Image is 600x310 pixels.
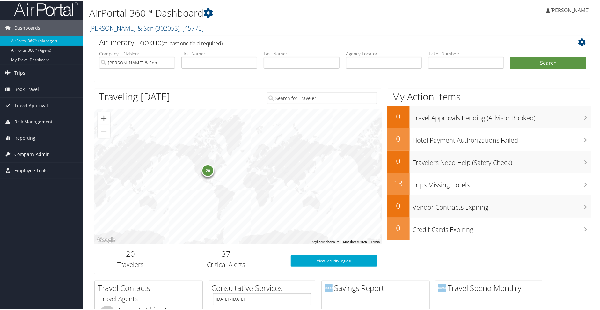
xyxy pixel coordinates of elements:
[14,81,39,97] span: Book Travel
[98,124,110,137] button: Zoom out
[428,50,504,56] label: Ticket Number:
[264,50,340,56] label: Last Name:
[387,172,591,195] a: 18Trips Missing Hotels
[14,146,50,162] span: Company Admin
[343,240,367,243] span: Map data ©2025
[89,23,204,32] a: [PERSON_NAME] & Son
[438,284,446,291] img: domo-logo.png
[325,282,429,293] h2: Savings Report
[387,200,410,210] h2: 0
[438,282,543,293] h2: Travel Spend Monthly
[14,1,78,16] img: airportal-logo.png
[14,97,48,113] span: Travel Approval
[162,39,223,46] span: (at least one field required)
[387,110,410,121] h2: 0
[99,50,175,56] label: Company - Division:
[96,235,117,244] a: Open this area in Google Maps (opens a new window)
[387,105,591,128] a: 0Travel Approvals Pending (Advisor Booked)
[312,239,340,244] button: Keyboard shortcuts
[267,92,377,103] input: Search for Traveler
[387,222,410,233] h2: 0
[387,155,410,166] h2: 0
[14,113,53,129] span: Risk Management
[550,6,590,13] span: [PERSON_NAME]
[99,36,545,47] h2: Airtinerary Lookup
[413,154,591,166] h3: Travelers Need Help (Safety Check)
[155,23,179,32] span: ( 302053 )
[98,282,202,293] h2: Travel Contacts
[387,133,410,144] h2: 0
[181,50,257,56] label: First Name:
[14,19,40,35] span: Dashboards
[346,50,422,56] label: Agency Locator:
[387,177,410,188] h2: 18
[96,235,117,244] img: Google
[510,56,586,69] button: Search
[387,150,591,172] a: 0Travelers Need Help (Safety Check)
[14,162,48,178] span: Employee Tools
[89,6,427,19] h1: AirPortal 360™ Dashboard
[413,132,591,144] h3: Hotel Payment Authorizations Failed
[371,240,380,243] a: Terms (opens in new tab)
[98,111,110,124] button: Zoom in
[413,177,591,189] h3: Trips Missing Hotels
[201,164,214,176] div: 20
[99,89,170,103] h1: Traveling [DATE]
[179,23,204,32] span: , [ 45775 ]
[14,64,25,80] span: Trips
[99,260,161,269] h3: Travelers
[99,248,161,259] h2: 20
[413,110,591,122] h3: Travel Approvals Pending (Advisor Booked)
[413,199,591,211] h3: Vendor Contracts Expiring
[171,260,281,269] h3: Critical Alerts
[211,282,316,293] h2: Consultative Services
[14,129,35,145] span: Reporting
[387,217,591,239] a: 0Credit Cards Expiring
[413,221,591,233] h3: Credit Cards Expiring
[291,255,377,266] a: View SecurityLogic®
[99,294,198,303] h3: Travel Agents
[171,248,281,259] h2: 37
[387,128,591,150] a: 0Hotel Payment Authorizations Failed
[387,89,591,103] h1: My Action Items
[387,195,591,217] a: 0Vendor Contracts Expiring
[325,284,333,291] img: domo-logo.png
